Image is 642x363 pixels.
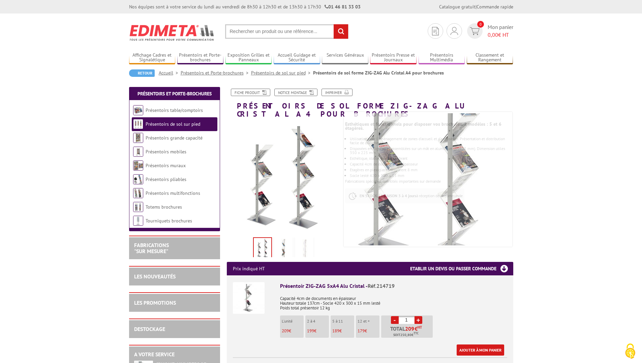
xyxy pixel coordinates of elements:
img: Présentoirs de sol sur pied [133,119,143,129]
h1: Présentoirs de sol forme ZIG-ZAG Alu Cristal A4 pour brochures [222,89,518,118]
a: - [391,316,399,324]
p: € [282,329,304,333]
img: presentoir_zig_zag__6_a4_alu_cristal_214720_photo_2.jpg [275,239,292,260]
img: Tourniquets brochures [133,216,143,226]
img: presentoir_zig_zag__6_a4_alu_cristal_214720_vide.jpg [296,239,312,260]
p: 2 à 4 [307,319,329,324]
sup: HT [418,325,422,330]
a: Notice Montage [274,89,317,96]
span: 250,80 [400,332,411,338]
p: € [358,329,379,333]
p: Total [383,326,433,338]
img: Présentoirs table/comptoirs [133,105,143,115]
a: Totems brochures [146,204,182,210]
span: 209 [405,326,415,331]
a: Présentoirs et Porte-brochures [177,52,224,63]
a: Présentoirs multifonctions [146,190,200,196]
a: DESTOCKAGE [134,326,165,332]
div: Nos équipes sont à votre service du lundi au vendredi de 8h30 à 12h30 et de 13h30 à 17h30 [129,3,361,10]
img: presentoirs_de_sol_214719_1.jpg [254,238,271,259]
span: € HT [488,31,513,39]
a: Présentoirs pliables [146,176,186,182]
span: € [415,326,418,331]
strong: 01 46 81 33 03 [325,4,361,10]
a: devis rapide 0 Mon panier 0,00€ HT [465,23,513,39]
img: devis rapide [451,27,458,35]
img: Edimeta [129,20,215,45]
a: Présentoirs et Porte-brochures [181,70,251,76]
span: 199 [307,328,314,334]
a: Présentoirs de sol sur pied [146,121,200,127]
span: 0,00 [488,31,498,38]
p: € [332,329,354,333]
a: Présentoirs muraux [146,162,186,169]
p: L'unité [282,319,304,324]
img: Présentoirs multifonctions [133,188,143,198]
p: 12 et + [358,319,379,324]
a: Accueil Guidage et Sécurité [274,52,320,63]
a: Commande rapide [477,4,513,10]
span: 179 [358,328,365,334]
a: Catalogue gratuit [439,4,476,10]
p: € [307,329,329,333]
img: presentoirs_de_sol_214719_1.jpg [322,70,524,272]
a: Présentoirs Multimédia [419,52,465,63]
sup: TTC [414,331,419,335]
p: Capacité 4cm de documents en épaisseur Hauteur totale 137cm - Socle 420 x 300 x 15 mm lesté Poids... [280,292,507,310]
img: presentoirs_de_sol_214719_1.jpg [227,121,340,235]
a: LES NOUVEAUTÉS [134,273,176,280]
a: Fiche produit [231,89,270,96]
img: Présentoir ZIG-ZAG 5xA4 Alu Cristal [233,282,265,314]
div: Présentoir ZIG-ZAG 5xA4 Alu Cristal - [280,282,507,290]
a: + [415,316,422,324]
div: | [439,3,513,10]
p: 5 à 11 [332,319,354,324]
h3: Etablir un devis ou passer commande [410,262,513,275]
img: devis rapide [470,27,480,35]
a: Ajouter à mon panier [457,344,504,356]
span: 0 [477,21,484,28]
img: devis rapide [432,27,439,35]
input: Rechercher un produit ou une référence... [225,24,348,39]
a: Présentoirs et Porte-brochures [137,91,212,97]
span: 189 [332,328,339,334]
a: FABRICATIONS"Sur Mesure" [134,242,169,254]
a: Présentoirs de sol sur pied [251,70,313,76]
a: LES PROMOTIONS [134,299,176,306]
a: Présentoirs mobiles [146,149,186,155]
a: Tourniquets brochures [146,218,192,224]
img: Cookies (fenêtre modale) [622,343,639,360]
img: Présentoirs muraux [133,160,143,171]
li: Présentoirs de sol forme ZIG-ZAG Alu Cristal A4 pour brochures [313,69,444,76]
span: 209 [282,328,289,334]
button: Cookies (fenêtre modale) [618,340,642,363]
a: Présentoirs Presse et Journaux [370,52,417,63]
a: Imprimer [322,89,353,96]
img: Présentoirs mobiles [133,147,143,157]
img: Présentoirs grande capacité [133,133,143,143]
img: Totems brochures [133,202,143,212]
a: Exposition Grilles et Panneaux [225,52,272,63]
a: Services Généraux [322,52,368,63]
p: Prix indiqué HT [233,262,265,275]
a: Présentoirs grande capacité [146,135,203,141]
span: Mon panier [488,23,513,39]
a: Retour [129,69,155,77]
a: Classement et Rangement [467,52,513,63]
a: Accueil [159,70,181,76]
h2: A votre service [134,352,215,358]
a: Présentoirs table/comptoirs [146,107,203,113]
input: rechercher [334,24,348,39]
a: Affichage Cadres et Signalétique [129,52,176,63]
span: Soit € [393,332,419,338]
span: Réf.214719 [368,282,395,289]
img: Présentoirs pliables [133,174,143,184]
